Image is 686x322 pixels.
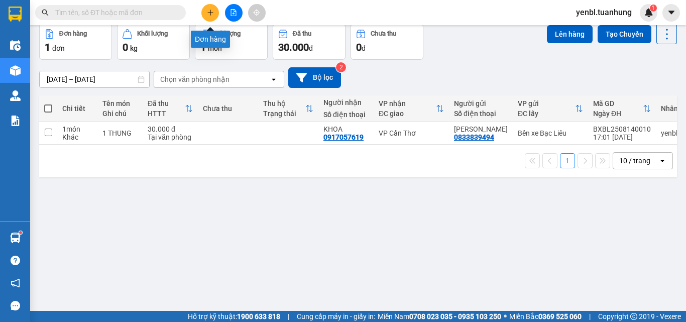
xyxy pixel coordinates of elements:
div: Đơn hàng [59,30,87,37]
span: notification [11,278,20,288]
div: Đã thu [293,30,311,37]
button: 1 [560,153,575,168]
div: 0833839494 [454,133,494,141]
span: kg [130,44,138,52]
span: Miền Nam [378,311,501,322]
div: VP Cần Thơ [379,129,444,137]
sup: 2 [336,62,346,72]
button: Bộ lọc [288,67,341,88]
button: Khối lượng0kg [117,24,190,60]
div: Số điện thoại [454,110,508,118]
img: warehouse-icon [10,65,21,76]
div: Ghi chú [102,110,138,118]
input: Tìm tên, số ĐT hoặc mã đơn [55,7,174,18]
div: Chi tiết [62,104,92,113]
div: ĐC lấy [518,110,575,118]
span: đ [362,44,366,52]
div: Số điện thoại [323,111,369,119]
th: Toggle SortBy [143,95,198,122]
span: 30.000 [278,41,309,53]
span: 1 [45,41,50,53]
span: 0 [123,41,128,53]
strong: 0369 525 060 [538,312,582,320]
button: Số lượng1món [195,24,268,60]
div: 10 / trang [619,156,650,166]
sup: 1 [650,5,657,12]
span: đơn [52,44,65,52]
span: plus [207,9,214,16]
span: Miền Bắc [509,311,582,322]
div: Chưa thu [203,104,253,113]
div: Người gửi [454,99,508,108]
img: logo-vxr [9,7,22,22]
div: KHOA [323,125,369,133]
span: món [208,44,222,52]
span: caret-down [667,8,676,17]
th: Toggle SortBy [513,95,588,122]
img: warehouse-icon [10,40,21,51]
div: Chọn văn phòng nhận [160,74,230,84]
span: search [42,9,49,16]
span: question-circle [11,256,20,265]
span: aim [253,9,260,16]
div: Trạng thái [263,110,305,118]
button: caret-down [662,4,680,22]
div: VP gửi [518,99,575,108]
img: warehouse-icon [10,90,21,101]
div: Mã GD [593,99,643,108]
button: Chưa thu0đ [351,24,423,60]
span: 1 [651,5,655,12]
svg: open [658,157,666,165]
div: HTTT [148,110,185,118]
svg: open [270,75,278,83]
div: Khối lượng [137,30,168,37]
div: Bến xe Bạc Liêu [518,129,583,137]
input: Select a date range. [40,71,149,87]
img: solution-icon [10,116,21,126]
img: icon-new-feature [644,8,653,17]
div: Ngày ĐH [593,110,643,118]
span: Hỗ trợ kỹ thuật: [188,311,280,322]
div: Tên món [102,99,138,108]
th: Toggle SortBy [374,95,449,122]
div: Chưa thu [371,30,396,37]
div: Thu hộ [263,99,305,108]
button: Đơn hàng1đơn [39,24,112,60]
span: yenbl.tuanhung [568,6,640,19]
div: 1 THUNG [102,129,138,137]
strong: 1900 633 818 [237,312,280,320]
div: Đã thu [148,99,185,108]
div: Tại văn phòng [148,133,193,141]
span: message [11,301,20,310]
button: Đã thu30.000đ [273,24,346,60]
span: 0 [356,41,362,53]
span: | [288,311,289,322]
th: Toggle SortBy [258,95,318,122]
div: VP nhận [379,99,436,108]
div: 17:01 [DATE] [593,133,651,141]
button: file-add [225,4,243,22]
span: file-add [230,9,237,16]
span: | [589,311,591,322]
div: ĐC giao [379,110,436,118]
div: 0917057619 [323,133,364,141]
strong: 0708 023 035 - 0935 103 250 [409,312,501,320]
span: 1 [200,41,206,53]
button: plus [201,4,219,22]
span: Cung cấp máy in - giấy in: [297,311,375,322]
div: Người nhận [323,98,369,106]
button: Tạo Chuyến [598,25,651,43]
div: Khác [62,133,92,141]
span: đ [309,44,313,52]
img: warehouse-icon [10,233,21,243]
div: 1 món [62,125,92,133]
sup: 1 [19,231,22,234]
button: aim [248,4,266,22]
button: Lên hàng [547,25,593,43]
div: BXBL2508140010 [593,125,651,133]
div: 30.000 đ [148,125,193,133]
span: copyright [630,313,637,320]
div: THANH NGÂN [454,125,508,133]
th: Toggle SortBy [588,95,656,122]
div: Số lượng [215,30,241,37]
